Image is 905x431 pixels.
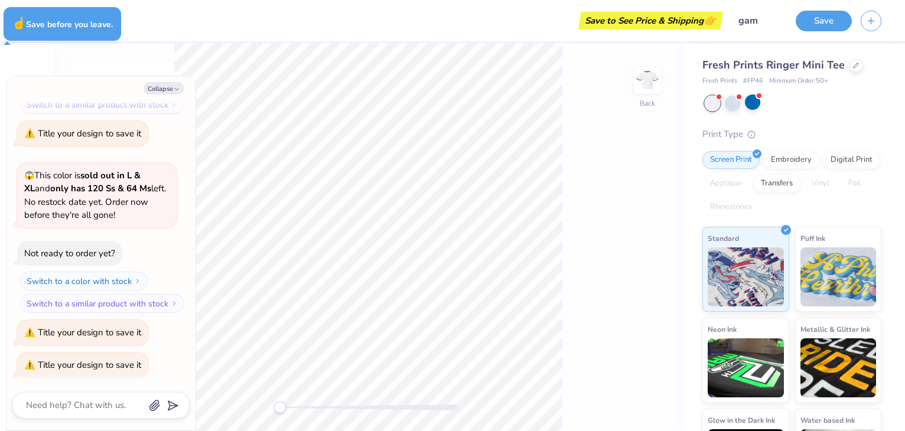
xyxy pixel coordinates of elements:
[20,294,184,313] button: Switch to a similar product with stock
[800,414,855,426] span: Water based Ink
[729,9,787,32] input: Untitled Design
[823,151,880,169] div: Digital Print
[20,95,184,114] button: Switch to a similar product with stock
[20,272,148,290] button: Switch to a color with stock
[581,12,720,30] div: Save to See Price & Shipping
[804,175,837,192] div: Vinyl
[144,82,184,94] button: Collapse
[38,326,141,338] div: Title your design to save it
[24,170,34,181] span: 😱
[708,247,784,306] img: Standard
[704,13,717,27] span: 👉
[24,169,141,195] strong: sold out in L & XL
[24,169,166,221] span: This color is and left. No restock date yet. Order now before they're all gone!
[708,338,784,397] img: Neon Ink
[763,151,819,169] div: Embroidery
[702,151,760,169] div: Screen Print
[702,198,760,216] div: Rhinestones
[702,58,845,72] span: Fresh Prints Ringer Mini Tee
[640,98,655,109] div: Back
[769,76,828,86] span: Minimum Order: 50 +
[753,175,800,192] div: Transfers
[38,128,141,139] div: Title your design to save it
[800,232,825,244] span: Puff Ink
[800,338,877,397] img: Metallic & Glitter Ink
[274,401,286,413] div: Accessibility label
[708,232,739,244] span: Standard
[24,247,115,259] div: Not ready to order yet?
[796,11,852,31] button: Save
[38,359,141,371] div: Title your design to save it
[800,247,877,306] img: Puff Ink
[800,323,870,335] span: Metallic & Glitter Ink
[708,323,737,335] span: Neon Ink
[708,414,775,426] span: Glow in the Dark Ink
[743,76,763,86] span: # FP46
[841,175,868,192] div: Foil
[171,300,178,307] img: Switch to a similar product with stock
[702,175,750,192] div: Applique
[134,277,141,285] img: Switch to a color with stock
[50,182,151,194] strong: only has 120 Ss & 64 Ms
[636,68,659,92] img: Back
[702,128,881,141] div: Print Type
[171,101,178,108] img: Switch to a similar product with stock
[702,76,737,86] span: Fresh Prints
